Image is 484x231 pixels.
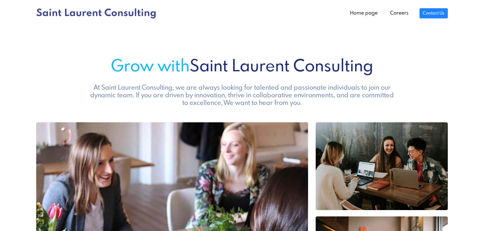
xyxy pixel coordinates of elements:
h1: Saint Laurent Consulting [36,57,448,77]
a: Careers [384,7,414,20]
span: Grow with [111,59,190,75]
a: Home page [344,7,384,20]
h5: At Saint Laurent Consulting, we are always looking for talented and passionate individuals to joi... [88,84,396,107]
a: Contact Us [420,8,448,18]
